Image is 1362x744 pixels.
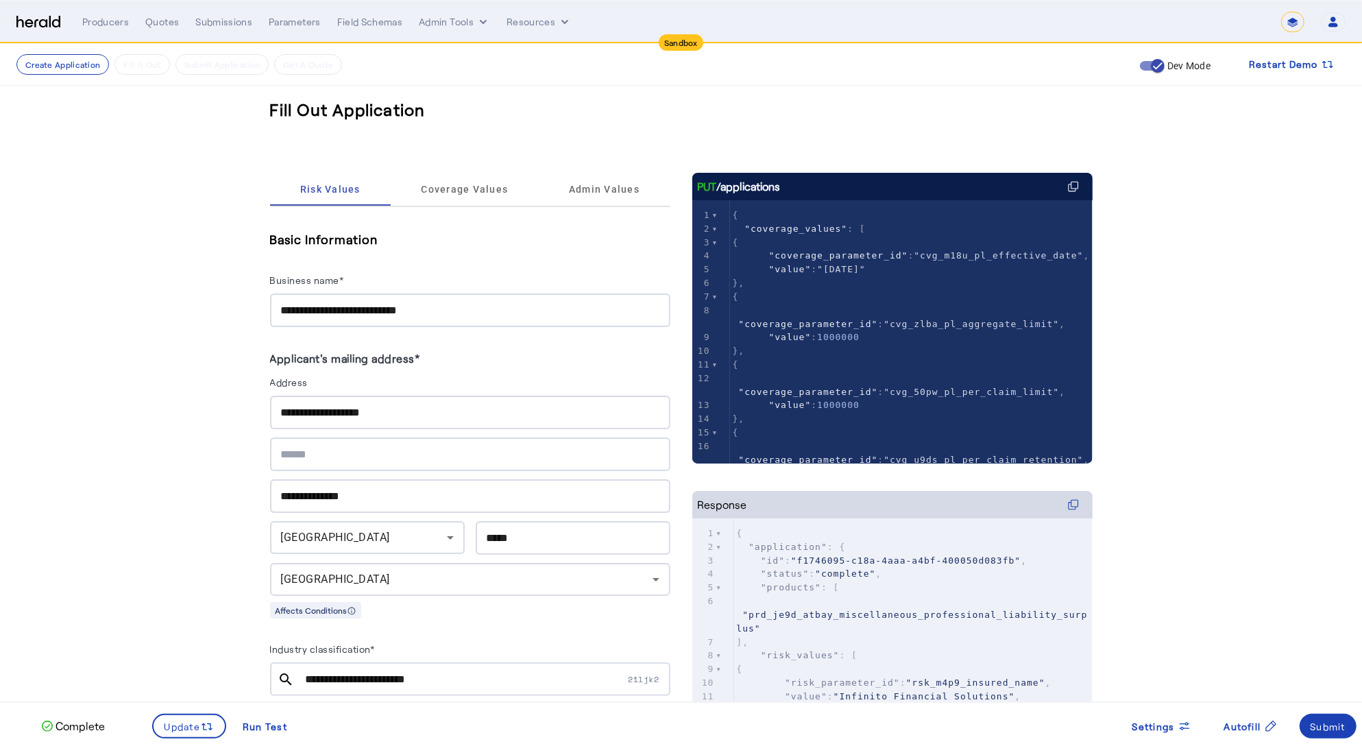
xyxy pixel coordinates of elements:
[737,542,846,552] span: : {
[1132,719,1175,734] span: Settings
[1121,714,1202,739] button: Settings
[569,184,640,194] span: Admin Values
[1249,56,1318,73] span: Restart Demo
[733,278,745,288] span: },
[737,610,1088,634] span: "prd_je9d_atbay_miscellaneous_professional_liability_surplus"
[733,305,1066,329] span: : ,
[737,650,858,660] span: : [
[269,15,321,29] div: Parameters
[692,595,716,608] div: 6
[16,54,109,75] button: Create Application
[738,387,877,397] span: "coverage_parameter_id"
[737,555,1027,566] span: : ,
[768,332,811,342] span: "value"
[1300,714,1357,739] button: Submit
[785,691,827,701] span: "value"
[733,210,739,220] span: {
[692,676,716,690] div: 10
[744,224,847,234] span: "coverage_values"
[733,346,745,356] span: },
[507,15,572,29] button: Resources dropdown menu
[692,412,712,426] div: 14
[834,691,1015,701] span: "Infinito Financial Solutions"
[692,398,712,412] div: 13
[270,602,361,619] div: Affects Conditions
[791,555,1021,566] span: "f1746095-c18a-4aaa-a4bf-400050d083fb"
[737,664,743,674] span: {
[817,264,866,274] span: "[DATE]"
[82,15,129,29] div: Producers
[768,264,811,274] span: "value"
[270,352,420,365] label: Applicant's mailing address*
[698,178,781,195] div: /applications
[145,15,179,29] div: Quotes
[692,690,716,704] div: 11
[737,582,840,592] span: : [
[738,455,877,465] span: "coverage_parameter_id"
[733,400,860,410] span: :
[421,184,508,194] span: Coverage Values
[692,249,712,263] div: 4
[195,15,252,29] div: Submissions
[692,426,712,440] div: 15
[733,441,1090,465] span: : ,
[737,568,882,579] span: : ,
[692,331,712,344] div: 9
[817,332,860,342] span: 1000000
[270,671,303,688] mat-icon: search
[692,527,716,540] div: 1
[815,568,875,579] span: "complete"
[761,555,785,566] span: "id"
[1311,719,1346,734] div: Submit
[692,222,712,236] div: 2
[692,540,716,554] div: 2
[761,582,821,592] span: "products"
[749,542,827,552] span: "application"
[692,263,712,276] div: 5
[270,274,344,286] label: Business name*
[232,714,298,739] button: Run Test
[281,531,391,544] span: [GEOGRAPHIC_DATA]
[114,54,169,75] button: Fill it Out
[698,496,747,513] div: Response
[1213,714,1289,739] button: Autofill
[733,264,866,274] span: :
[337,15,403,29] div: Field Schemas
[914,250,1083,261] span: "cvg_m18u_pl_effective_date"
[152,714,227,739] button: Update
[1165,59,1211,73] label: Dev Mode
[300,184,361,194] span: Risk Values
[692,358,712,372] div: 11
[737,691,1021,701] span: : ,
[270,229,670,250] h5: Basic Information
[692,372,712,385] div: 12
[692,581,716,595] div: 5
[768,400,811,410] span: "value"
[761,568,810,579] span: "status"
[274,54,342,75] button: Get A Quote
[419,15,490,29] button: internal dropdown menu
[817,400,860,410] span: 1000000
[692,567,716,581] div: 4
[659,34,703,51] div: Sandbox
[733,237,739,248] span: {
[761,650,840,660] span: "risk_values"
[737,528,743,538] span: {
[733,291,739,302] span: {
[884,387,1059,397] span: "cvg_50pw_pl_per_claim_limit"
[906,677,1045,688] span: "rsk_m4p9_insured_name"
[698,178,717,195] span: PUT
[733,250,1090,261] span: : ,
[629,673,670,685] span: 21ljk2
[692,440,712,453] div: 16
[733,332,860,342] span: :
[1224,719,1261,734] span: Autofill
[692,236,712,250] div: 3
[175,54,269,75] button: Submit Application
[692,662,716,676] div: 9
[53,718,105,734] p: Complete
[737,677,1051,688] span: : ,
[692,208,712,222] div: 1
[692,304,712,317] div: 8
[692,344,712,358] div: 10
